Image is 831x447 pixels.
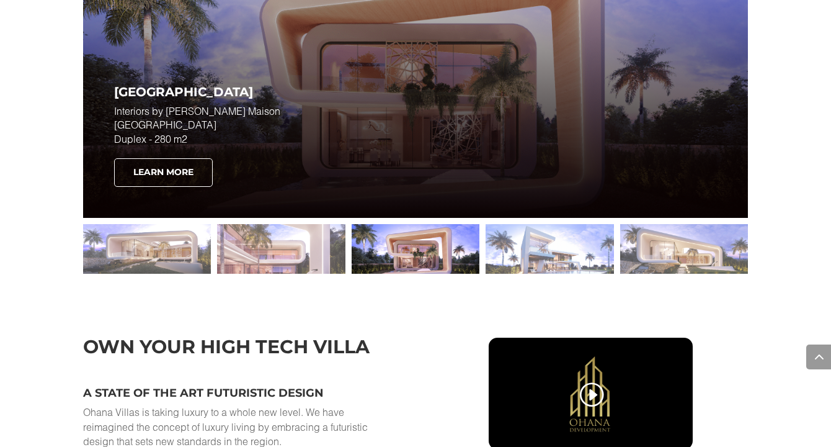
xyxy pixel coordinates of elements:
[114,104,416,146] p: Interiors by [PERSON_NAME] Maison
[114,158,213,187] a: Learn More
[114,133,187,145] span: Duplex - 280 m2
[83,386,324,400] span: A state of the art futuristic design
[114,86,416,104] h3: [GEOGRAPHIC_DATA]
[114,119,216,130] span: [GEOGRAPHIC_DATA]
[83,338,398,363] h3: own your high tech villa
